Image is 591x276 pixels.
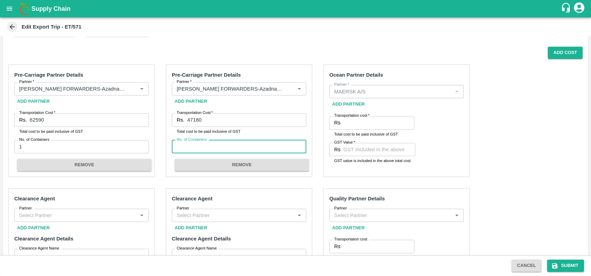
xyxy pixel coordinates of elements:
[334,113,369,118] label: Transportation cost
[295,84,304,93] button: Open
[512,260,542,272] button: Cancel
[329,98,368,110] button: Add Partner
[22,24,82,30] b: Edit Export Trip - ET/571
[331,211,450,220] input: Select Partner
[177,128,301,135] p: Total cost to be paid inclusive of GST
[174,211,293,220] input: Select Partner
[172,236,231,242] strong: Clearance Agent Details
[31,4,561,14] a: Supply Chain
[17,159,152,171] button: REMOVE
[334,206,347,211] label: Partner
[17,2,31,16] img: logo
[334,131,409,137] p: Total cost to be paid inclusive of GST
[561,2,573,15] div: customer-support
[19,116,27,124] p: Rs.
[172,72,241,78] strong: Pre-Carriage Partner Details
[329,72,383,78] strong: Ocean Partner Details
[334,82,349,87] label: Partner
[137,84,146,93] button: Open
[14,236,73,242] strong: Clearance Agent Details
[177,246,217,251] label: Clearance Agent Name
[19,206,32,211] label: Partner
[334,140,355,145] label: GST Value
[177,206,190,211] label: Partner
[452,211,461,220] button: Open
[547,260,584,272] button: Submit
[172,196,213,201] strong: Clearance Agent
[177,137,207,143] label: No. of Containers
[172,95,210,108] button: Add Partner
[14,95,53,108] button: Add Partner
[16,84,126,93] input: Select Partner
[177,116,184,124] p: Rs.
[334,119,340,127] p: Rs
[334,255,409,261] p: Total cost to be paid inclusive of GST
[177,79,192,85] label: Partner
[14,72,83,78] strong: Pre-Carriage Partner Details
[19,110,55,116] label: Transportation Cost
[331,87,450,96] input: Select Partner
[31,5,70,12] b: Supply Chain
[334,243,340,250] p: Rs
[573,1,585,16] div: account of current user
[334,237,367,242] label: Transportation cost
[177,110,213,116] label: Transportation Cost
[329,222,368,234] button: Add Partner
[14,196,55,201] strong: Clearance Agent
[548,47,583,59] button: Add Cost
[16,211,135,220] input: Select Partner
[334,158,410,164] p: GST value is included in the above total cost
[295,211,304,220] button: Open
[19,79,34,85] label: Partner
[137,211,146,220] button: Open
[19,128,144,135] p: Total cost to be paid inclusive of GST
[1,1,17,17] button: open drawer
[174,84,284,93] input: Select Partner
[172,222,210,234] button: Add Partner
[14,222,53,234] button: Add Partner
[329,196,385,201] strong: Quality Partner Details
[19,137,49,143] label: No. of Containers
[19,246,59,251] label: Clearance Agent Name
[343,143,415,156] input: GST Included in the above cost
[175,159,309,171] button: REMOVE
[334,146,340,153] p: Rs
